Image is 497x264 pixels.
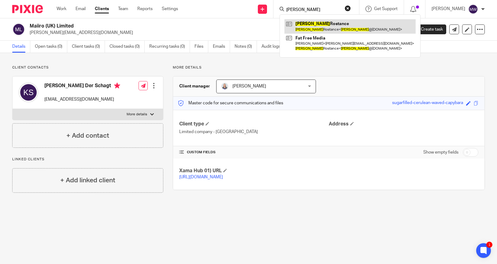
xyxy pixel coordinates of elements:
[127,112,147,117] p: More details
[221,83,228,90] img: Debbie%20Noon%20Professional%20Photo.jpg
[30,30,402,36] p: [PERSON_NAME][EMAIL_ADDRESS][DOMAIN_NAME]
[35,41,67,53] a: Open tasks (0)
[179,121,329,127] h4: Client type
[162,6,178,12] a: Settings
[44,96,120,102] p: [EMAIL_ADDRESS][DOMAIN_NAME]
[486,242,492,248] div: 1
[179,83,210,89] h3: Client manager
[232,84,266,88] span: [PERSON_NAME]
[329,121,478,127] h4: Address
[72,41,105,53] a: Client tasks (0)
[286,7,341,13] input: Search
[44,83,120,90] h4: [PERSON_NAME] Der Schagt
[423,149,458,155] label: Show empty fields
[12,65,163,70] p: Client contacts
[432,6,465,12] p: [PERSON_NAME]
[374,7,398,11] span: Get Support
[12,5,43,13] img: Pixie
[345,5,351,11] button: Clear
[149,41,190,53] a: Recurring tasks (0)
[30,23,327,29] h2: Maiiro (UK) Limited
[12,41,30,53] a: Details
[178,100,283,106] p: Master code for secure communications and files
[19,83,38,102] img: svg%3E
[179,168,329,174] h4: Xama Hub 01) URL
[60,176,115,185] h4: + Add linked client
[195,41,208,53] a: Files
[261,41,285,53] a: Audit logs
[57,6,66,12] a: Work
[118,6,128,12] a: Team
[173,65,485,70] p: More details
[66,131,109,140] h4: + Add contact
[12,157,163,162] p: Linked clients
[95,6,109,12] a: Clients
[114,83,120,89] i: Primary
[137,6,153,12] a: Reports
[411,24,446,34] a: Create task
[235,41,257,53] a: Notes (0)
[179,175,223,179] a: [URL][DOMAIN_NAME]
[392,100,463,107] div: sugarfilled-cerulean-waved-capybara
[12,23,25,36] img: svg%3E
[179,150,329,155] h4: CUSTOM FIELDS
[468,4,478,14] img: svg%3E
[213,41,230,53] a: Emails
[109,41,145,53] a: Closed tasks (0)
[76,6,86,12] a: Email
[179,129,329,135] p: Limited company - [GEOGRAPHIC_DATA]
